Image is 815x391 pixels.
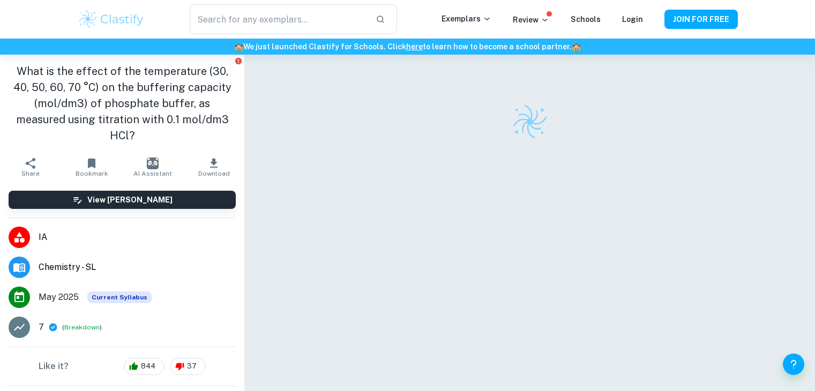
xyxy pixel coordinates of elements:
h1: What is the effect of the temperature (30, 40, 50, 60, 70 °C) on the buffering capacity (mol/dm3)... [9,63,236,144]
img: AI Assistant [147,157,159,169]
span: Current Syllabus [87,291,152,303]
a: Schools [571,15,601,24]
h6: We just launched Clastify for Schools. Click to learn how to become a school partner. [2,41,813,52]
span: Download [198,170,230,177]
button: Help and Feedback [783,354,804,375]
img: Clastify logo [78,9,146,30]
a: here [406,42,423,51]
span: 🏫 [234,42,243,51]
div: 37 [170,358,206,375]
p: Exemplars [442,13,491,25]
button: Download [183,152,244,182]
div: 844 [124,358,165,375]
span: 37 [181,361,203,372]
span: May 2025 [39,291,79,304]
img: Clastify logo [511,103,549,140]
a: Login [622,15,643,24]
button: View [PERSON_NAME] [9,191,236,209]
p: Review [513,14,549,26]
h6: Like it? [39,360,69,373]
h6: View [PERSON_NAME] [87,194,173,206]
span: 844 [135,361,161,372]
span: 🏫 [572,42,581,51]
div: This exemplar is based on the current syllabus. Feel free to refer to it for inspiration/ideas wh... [87,291,152,303]
input: Search for any exemplars... [190,4,367,34]
span: ( ) [62,322,102,333]
button: Breakdown [64,322,100,332]
button: Report issue [234,57,242,65]
button: JOIN FOR FREE [664,10,738,29]
span: Chemistry - SL [39,261,236,274]
button: AI Assistant [122,152,183,182]
span: AI Assistant [133,170,172,177]
span: Share [21,170,40,177]
p: 7 [39,321,44,334]
button: Bookmark [61,152,122,182]
span: Bookmark [76,170,108,177]
span: IA [39,231,236,244]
